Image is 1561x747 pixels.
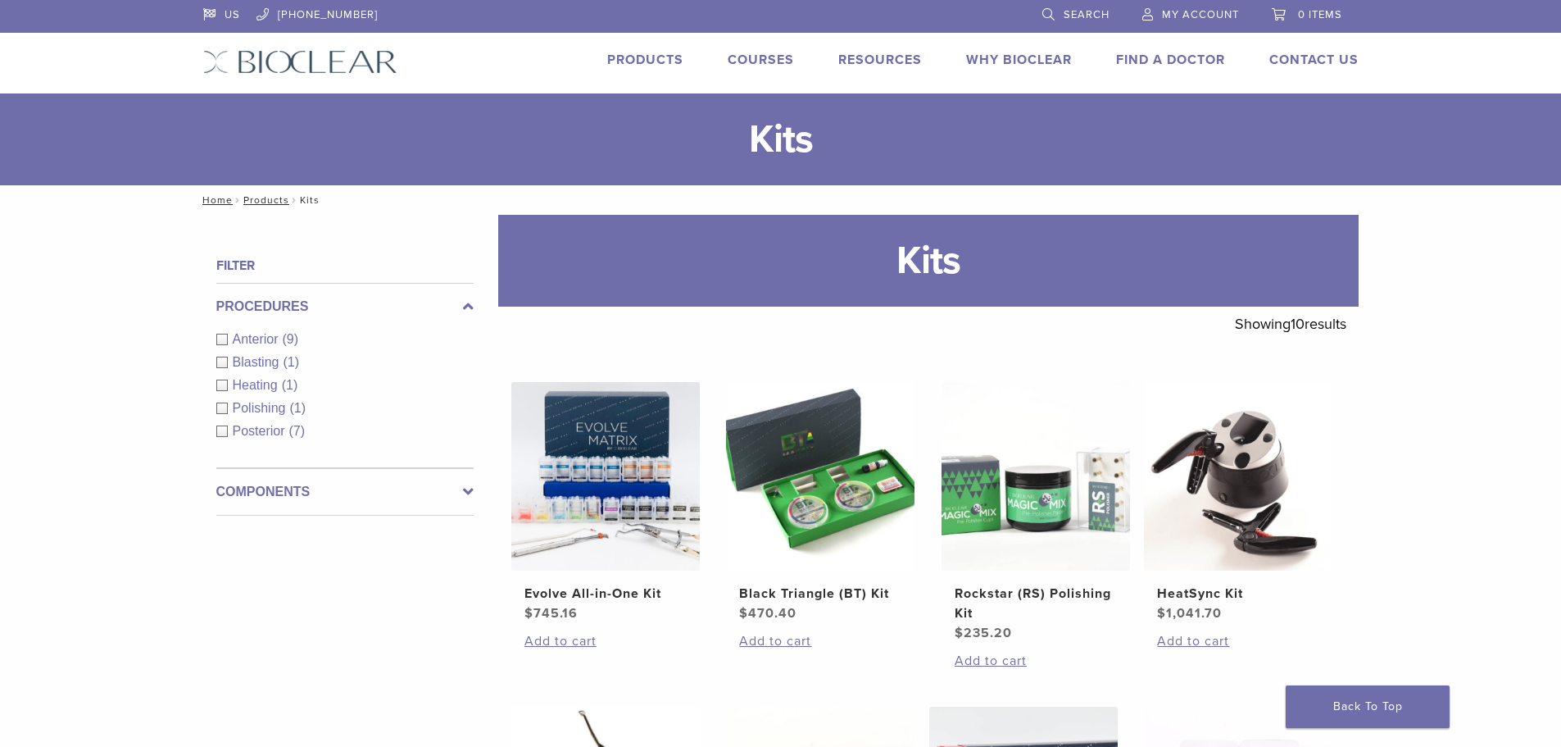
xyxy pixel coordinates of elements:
span: $ [739,605,748,622]
h4: Filter [216,256,474,276]
span: $ [955,625,964,641]
h2: Black Triangle (BT) Kit [739,584,901,604]
a: Add to cart: “Rockstar (RS) Polishing Kit” [955,651,1117,671]
h2: Rockstar (RS) Polishing Kit [955,584,1117,623]
a: Resources [838,52,922,68]
span: $ [1157,605,1166,622]
label: Procedures [216,297,474,317]
a: Black Triangle (BT) KitBlack Triangle (BT) Kit $470.40 [725,382,916,623]
a: HeatSync KitHeatSync Kit $1,041.70 [1143,382,1334,623]
bdi: 1,041.70 [1157,605,1222,622]
h2: HeatSync Kit [1157,584,1319,604]
bdi: 745.16 [524,605,578,622]
img: Bioclear [203,50,397,74]
img: Evolve All-in-One Kit [511,382,700,571]
a: Home [197,194,233,206]
img: Black Triangle (BT) Kit [726,382,914,571]
span: (7) [289,424,306,438]
span: (1) [289,401,306,415]
span: 10 [1291,315,1305,333]
a: Rockstar (RS) Polishing KitRockstar (RS) Polishing Kit $235.20 [941,382,1132,643]
a: Find A Doctor [1116,52,1225,68]
bdi: 470.40 [739,605,796,622]
h1: Kits [498,215,1359,307]
p: Showing results [1235,307,1346,341]
h2: Evolve All-in-One Kit [524,584,687,604]
a: Courses [728,52,794,68]
a: Products [607,52,683,68]
img: HeatSync Kit [1144,382,1332,571]
span: (1) [282,378,298,392]
span: / [233,196,243,204]
span: Anterior [233,332,283,346]
a: Add to cart: “HeatSync Kit” [1157,631,1319,651]
a: Why Bioclear [966,52,1072,68]
bdi: 235.20 [955,625,1012,641]
span: Polishing [233,401,290,415]
a: Evolve All-in-One KitEvolve All-in-One Kit $745.16 [511,382,701,623]
span: Blasting [233,355,284,369]
span: (1) [283,355,299,369]
span: $ [524,605,533,622]
span: / [289,196,300,204]
a: Add to cart: “Black Triangle (BT) Kit” [739,631,901,651]
img: Rockstar (RS) Polishing Kit [942,382,1130,571]
span: 0 items [1298,8,1342,21]
span: Heating [233,378,282,392]
a: Add to cart: “Evolve All-in-One Kit” [524,631,687,651]
nav: Kits [191,185,1371,215]
span: Posterior [233,424,289,438]
a: Back To Top [1286,686,1450,728]
span: My Account [1162,8,1239,21]
a: Contact Us [1269,52,1359,68]
span: Search [1064,8,1109,21]
label: Components [216,482,474,502]
span: (9) [283,332,299,346]
a: Products [243,194,289,206]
